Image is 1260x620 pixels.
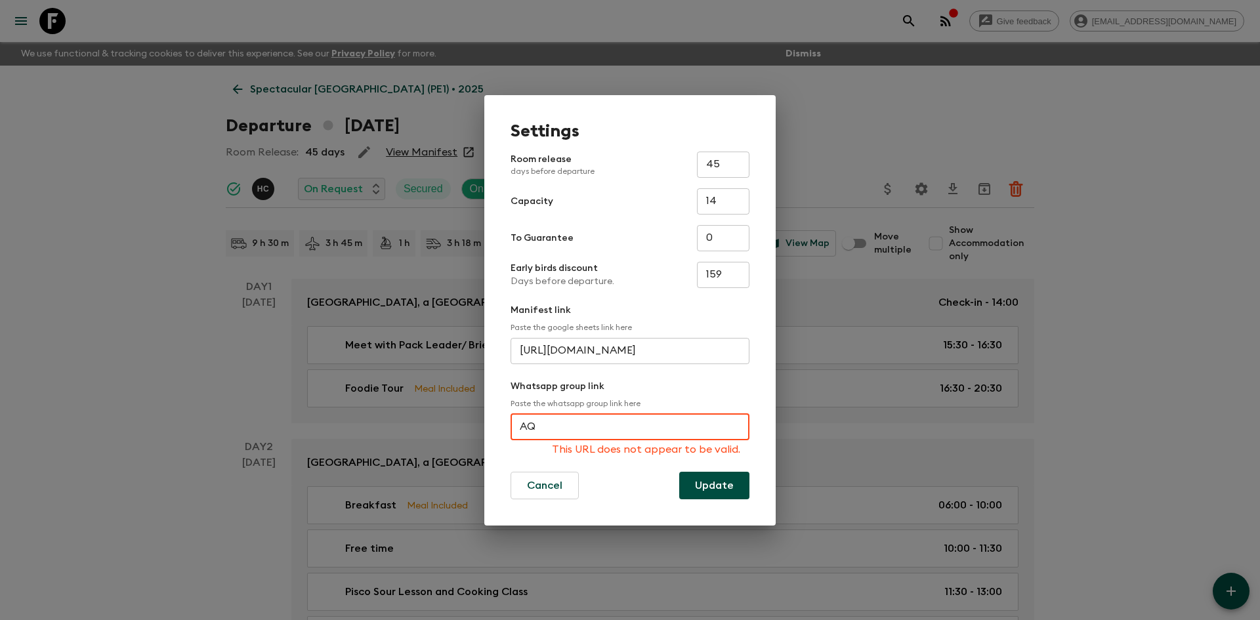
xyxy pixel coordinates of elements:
[511,195,553,208] p: Capacity
[511,338,749,364] input: e.g. https://docs.google.com/spreadsheets/d/1P7Zz9v8J0vXy1Q/edit#gid=0
[511,380,749,393] p: Whatsapp group link
[697,225,749,251] input: e.g. 4
[511,262,614,275] p: Early birds discount
[697,262,749,288] input: e.g. 180
[511,472,579,499] button: Cancel
[697,188,749,215] input: e.g. 14
[511,414,749,440] input: e.g. https://chat.whatsapp.com/...
[511,275,614,288] p: Days before departure.
[511,166,595,176] p: days before departure
[511,322,749,333] p: Paste the google sheets link here
[511,398,749,409] p: Paste the whatsapp group link here
[511,232,574,245] p: To Guarantee
[679,472,749,499] button: Update
[520,443,740,456] p: This URL does not appear to be valid.
[511,304,749,317] p: Manifest link
[511,153,595,176] p: Room release
[697,152,749,178] input: e.g. 30
[511,121,749,141] h1: Settings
